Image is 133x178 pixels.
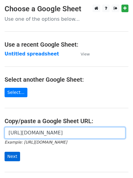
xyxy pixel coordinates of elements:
[5,41,128,48] h4: Use a recent Google Sheet:
[5,16,128,22] p: Use one of the options below...
[5,51,59,57] a: Untitled spreadsheet
[5,88,27,97] a: Select...
[81,52,90,56] small: View
[5,140,67,144] small: Example: [URL][DOMAIN_NAME]
[5,76,128,83] h4: Select another Google Sheet:
[5,152,20,161] input: Next
[5,5,128,13] h3: Choose a Google Sheet
[75,51,90,57] a: View
[103,149,133,178] iframe: Chat Widget
[5,127,125,139] input: Paste your Google Sheet URL here
[5,117,128,125] h4: Copy/paste a Google Sheet URL:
